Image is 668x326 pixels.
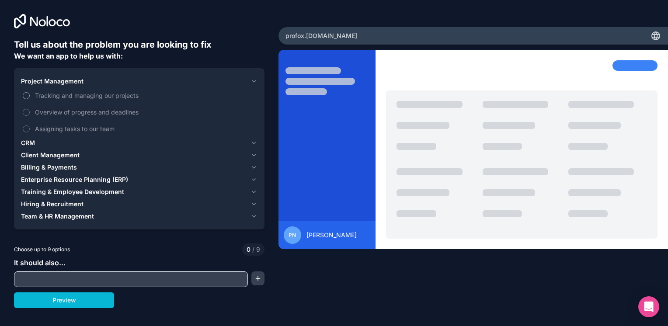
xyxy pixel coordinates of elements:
[21,87,257,137] div: Project Management
[14,258,66,267] span: It should also...
[306,231,357,239] span: [PERSON_NAME]
[23,109,30,116] button: Overview of progress and deadlines
[14,292,114,308] button: Preview
[252,246,254,253] span: /
[21,200,83,208] span: Hiring & Recruitment
[21,149,257,161] button: Client Management
[21,186,257,198] button: Training & Employee Development
[21,175,128,184] span: Enterprise Resource Planning (ERP)
[285,31,357,40] span: profox .[DOMAIN_NAME]
[21,212,94,221] span: Team & HR Management
[21,163,77,172] span: Billing & Payments
[289,232,296,239] span: PN
[21,173,257,186] button: Enterprise Resource Planning (ERP)
[21,139,35,147] span: CRM
[35,124,256,133] span: Assigning tasks to our team
[247,245,250,254] span: 0
[23,92,30,99] button: Tracking and managing our projects
[21,161,257,173] button: Billing & Payments
[21,77,83,86] span: Project Management
[21,198,257,210] button: Hiring & Recruitment
[21,210,257,222] button: Team & HR Management
[14,38,264,51] h6: Tell us about the problem you are looking to fix
[35,108,256,117] span: Overview of progress and deadlines
[14,52,123,60] span: We want an app to help us with:
[35,91,256,100] span: Tracking and managing our projects
[21,151,80,160] span: Client Management
[21,137,257,149] button: CRM
[21,75,257,87] button: Project Management
[638,296,659,317] div: Open Intercom Messenger
[14,246,70,253] span: Choose up to 9 options
[23,125,30,132] button: Assigning tasks to our team
[250,245,260,254] span: 9
[21,187,124,196] span: Training & Employee Development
